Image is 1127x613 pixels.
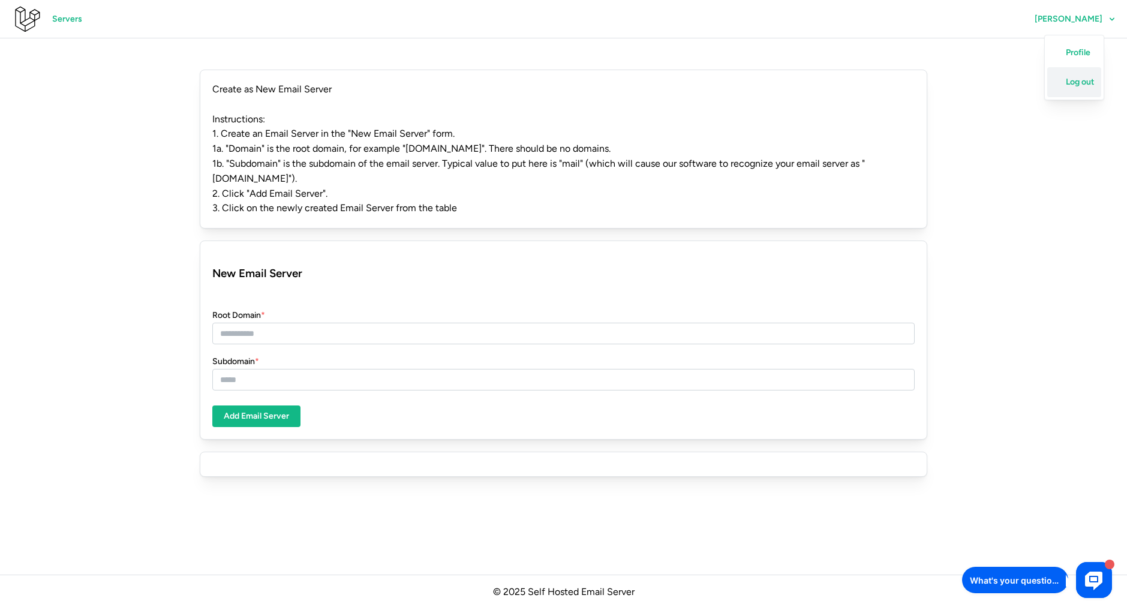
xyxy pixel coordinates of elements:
p: 1b. "Subdomain" is the subdomain of the email server. Typical value to put here is "mail" (which ... [212,157,915,187]
span: Servers [52,9,82,29]
span: Log out [1066,72,1095,92]
span: Add Email Server [224,406,289,426]
a: Profile [1054,42,1102,64]
span: [PERSON_NAME] [1035,15,1102,23]
p: Create as New Email Server [212,82,915,97]
label: Root Domain [212,309,265,322]
p: 3. Click on the newly created Email Server from the table [212,201,915,216]
p: 2. Click "Add Email Server". [212,187,915,202]
iframe: HelpCrunch [959,559,1115,601]
p: 1a. "Domain" is the root domain, for example "[DOMAIN_NAME]". There should be no domains. [212,142,915,157]
p: Instructions: [212,112,915,127]
a: Log out [1054,71,1106,93]
span: Profile [1066,43,1090,63]
p: 1. Create an Email Server in the "New Email Server" form. [212,127,915,142]
label: Subdomain [212,355,259,368]
h3: New Email Server [212,265,915,282]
